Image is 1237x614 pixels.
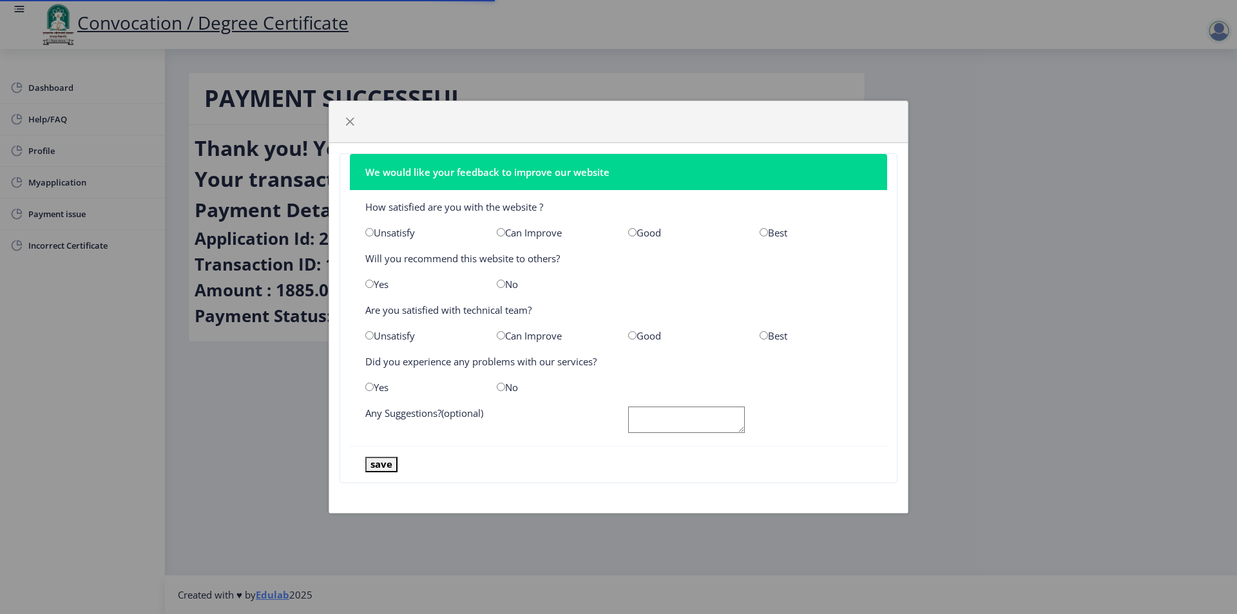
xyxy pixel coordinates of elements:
div: Any Suggestions?(optional) [356,407,618,436]
div: Good [618,226,750,239]
div: How satisfied are you with the website ? [356,200,881,213]
div: Can Improve [487,329,618,342]
div: Can Improve [487,226,618,239]
div: Best [750,329,881,342]
div: Did you experience any problems with our services? [356,355,881,368]
div: No [487,381,618,394]
div: Are you satisfied with technical team? [356,303,881,316]
div: Unsatisfy [356,226,487,239]
div: Yes [356,278,487,291]
div: No [487,278,618,291]
div: Unsatisfy [356,329,487,342]
div: Will you recommend this website to others? [356,252,881,265]
nb-card-header: We would like your feedback to improve our website [350,154,887,190]
div: Best [750,226,881,239]
div: Yes [356,381,487,394]
button: save [365,457,398,472]
div: Good [618,329,750,342]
